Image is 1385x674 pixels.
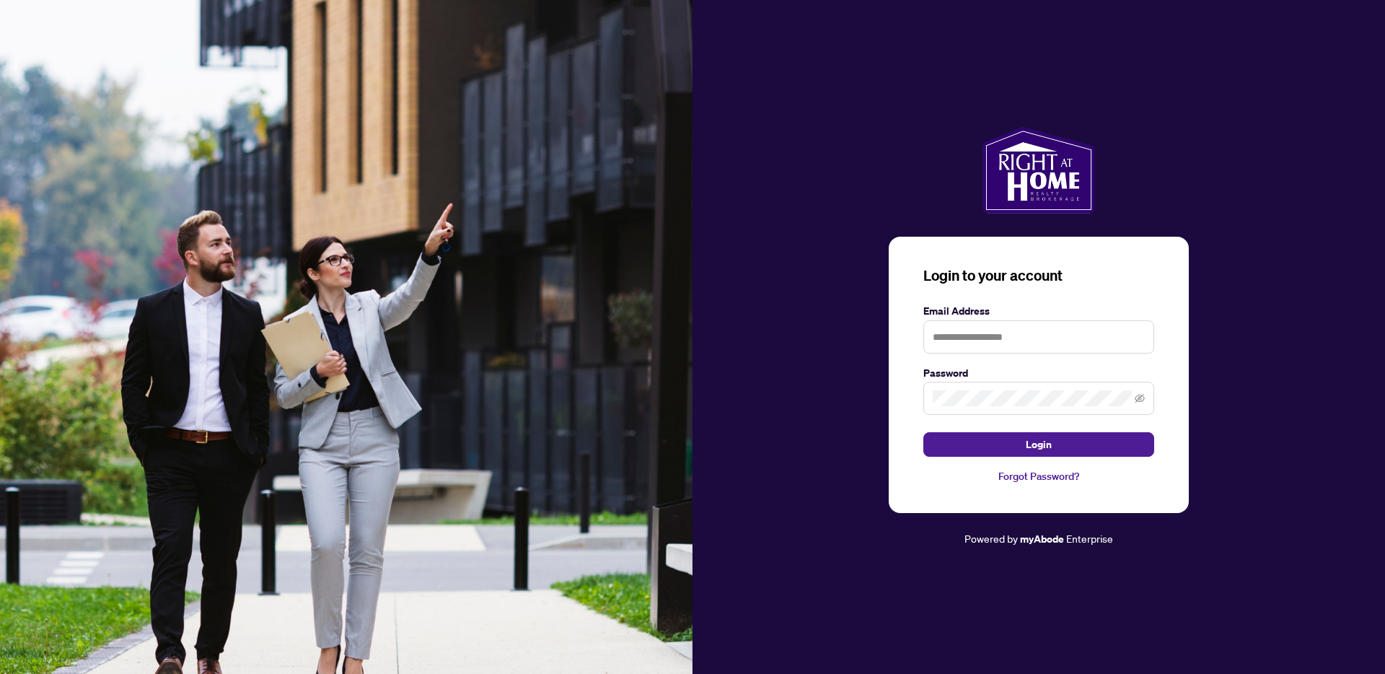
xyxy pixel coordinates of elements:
[923,468,1154,484] a: Forgot Password?
[923,303,1154,319] label: Email Address
[923,266,1154,286] h3: Login to your account
[923,365,1154,381] label: Password
[1066,532,1113,545] span: Enterprise
[964,532,1018,545] span: Powered by
[923,432,1154,457] button: Login
[982,127,1094,214] img: ma-logo
[1135,393,1145,403] span: eye-invisible
[1026,433,1052,456] span: Login
[1020,531,1064,547] a: myAbode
